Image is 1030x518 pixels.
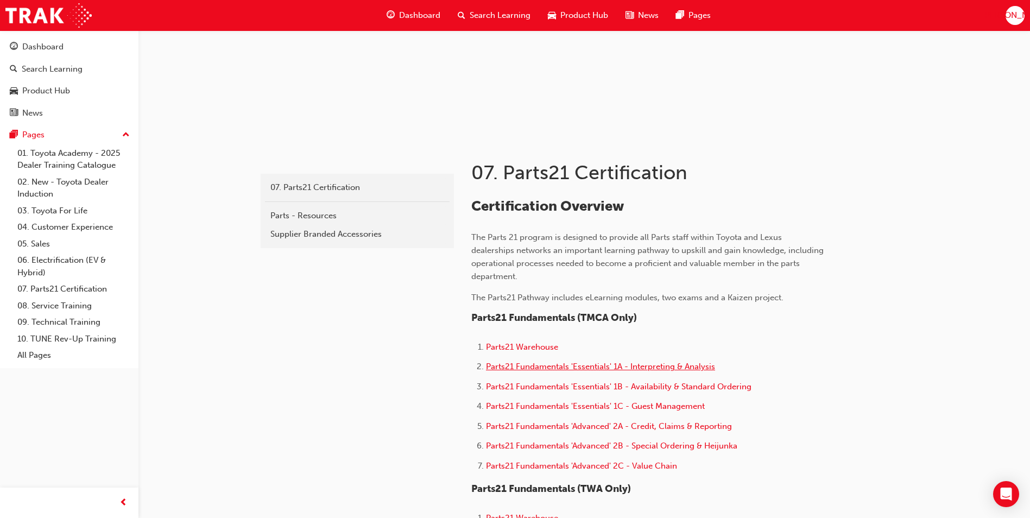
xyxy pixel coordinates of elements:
a: Product Hub [4,81,134,101]
span: car-icon [10,86,18,96]
div: Product Hub [22,85,70,97]
span: guage-icon [387,9,395,22]
span: The Parts21 Pathway includes eLearning modules, two exams and a Kaizen project. [471,293,783,302]
a: Dashboard [4,37,134,57]
span: Dashboard [399,9,440,22]
h1: 07. Parts21 Certification [471,161,827,185]
a: guage-iconDashboard [378,4,449,27]
a: Parts21 Fundamentals 'Essentials' 1C - Guest Management [486,401,705,411]
span: search-icon [458,9,465,22]
span: The Parts 21 program is designed to provide all Parts staff within Toyota and Lexus dealerships n... [471,232,826,281]
div: 07. Parts21 Certification [270,181,444,194]
a: 06. Electrification (EV & Hybrid) [13,252,134,281]
a: 01. Toyota Academy - 2025 Dealer Training Catalogue [13,145,134,174]
a: 04. Customer Experience [13,219,134,236]
span: news-icon [10,109,18,118]
a: Parts21 Fundamentals 'Advanced' 2C - Value Chain [486,461,677,471]
a: News [4,103,134,123]
span: news-icon [625,9,634,22]
a: search-iconSearch Learning [449,4,539,27]
div: Open Intercom Messenger [993,481,1019,507]
span: Parts21 Fundamentals (TWA Only) [471,483,631,495]
img: Trak [5,3,92,28]
a: 05. Sales [13,236,134,252]
a: pages-iconPages [667,4,719,27]
span: car-icon [548,9,556,22]
a: 09. Technical Training [13,314,134,331]
span: Certification Overview [471,198,624,214]
div: Supplier Branded Accessories [270,228,444,241]
button: Pages [4,125,134,145]
a: 10. TUNE Rev-Up Training [13,331,134,348]
a: All Pages [13,347,134,364]
div: Dashboard [22,41,64,53]
a: news-iconNews [617,4,667,27]
span: search-icon [10,65,17,74]
a: Parts21 Fundamentals 'Advanced' 2B - Special Ordering & Heijunka [486,441,737,451]
a: Parts21 Fundamentals 'Advanced' 2A - Credit, Claims & Reporting [486,421,732,431]
span: News [638,9,659,22]
span: Search Learning [470,9,530,22]
a: 07. Parts21 Certification [265,178,450,197]
a: 03. Toyota For Life [13,203,134,219]
a: Parts - Resources [265,206,450,225]
button: DashboardSearch LearningProduct HubNews [4,35,134,125]
span: Product Hub [560,9,608,22]
span: up-icon [122,128,130,142]
span: pages-icon [10,130,18,140]
div: Pages [22,129,45,141]
a: Supplier Branded Accessories [265,225,450,244]
div: News [22,107,43,119]
span: guage-icon [10,42,18,52]
a: Search Learning [4,59,134,79]
button: [PERSON_NAME] [1006,6,1025,25]
a: Parts21 Fundamentals 'Essentials' 1B - Availability & Standard Ordering [486,382,751,391]
a: Parts21 Fundamentals 'Essentials' 1A - Interpreting & Analysis [486,362,715,371]
div: Search Learning [22,63,83,75]
span: prev-icon [119,496,128,510]
a: 02. New - Toyota Dealer Induction [13,174,134,203]
div: Parts - Resources [270,210,444,222]
span: Parts21 Fundamentals (TMCA Only) [471,312,637,324]
a: car-iconProduct Hub [539,4,617,27]
span: Pages [688,9,711,22]
a: Parts21 Warehouse [486,342,558,352]
a: 07. Parts21 Certification [13,281,134,298]
span: pages-icon [676,9,684,22]
a: 08. Service Training [13,298,134,314]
